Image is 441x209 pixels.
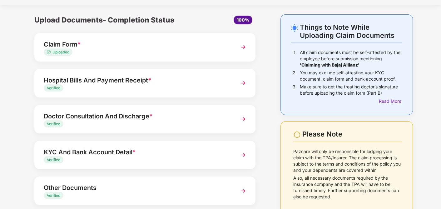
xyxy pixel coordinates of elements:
img: svg+xml;base64,PHN2ZyB4bWxucz0iaHR0cDovL3d3dy53My5vcmcvMjAwMC9zdmciIHdpZHRoPSIxMy4zMzMiIGhlaWdodD... [47,50,52,54]
img: svg+xml;base64,PHN2ZyBpZD0iTmV4dCIgeG1sbnM9Imh0dHA6Ly93d3cudzMub3JnLzIwMDAvc3ZnIiB3aWR0aD0iMzYiIG... [238,149,249,161]
div: Doctor Consultation And Discharge [44,111,229,121]
p: Make sure to get the treating doctor’s signature before uploading the claim form (Part B) [300,84,402,96]
div: Read More [379,98,402,105]
p: Also, all necessary documents required by the insurance company and the TPA will have to be furni... [293,175,402,200]
div: Upload Documents- Completion Status [34,14,182,26]
img: svg+xml;base64,PHN2ZyB4bWxucz0iaHR0cDovL3d3dy53My5vcmcvMjAwMC9zdmciIHdpZHRoPSIyNC4wOTMiIGhlaWdodD... [291,24,298,32]
span: Verified [47,122,60,126]
b: 'Claiming with Bajaj Allianz' [300,62,359,67]
img: svg+xml;base64,PHN2ZyBpZD0iTmV4dCIgeG1sbnM9Imh0dHA6Ly93d3cudzMub3JnLzIwMDAvc3ZnIiB3aWR0aD0iMzYiIG... [238,185,249,197]
img: svg+xml;base64,PHN2ZyBpZD0iV2FybmluZ18tXzI0eDI0IiBkYXRhLW5hbWU9Ildhcm5pbmcgLSAyNHgyNCIgeG1sbnM9Im... [293,131,301,138]
div: KYC And Bank Account Detail [44,147,229,157]
p: All claim documents must be self-attested by the employee before submission mentioning [300,49,402,68]
p: 2. [293,70,297,82]
span: 100% [237,17,249,22]
span: Uploaded [52,50,69,54]
span: Verified [47,157,60,162]
p: 1. [294,49,297,68]
p: You may exclude self-attesting your KYC document, claim form and bank account proof. [300,70,402,82]
span: Verified [47,86,60,90]
div: Things to Note While Uploading Claim Documents [300,23,402,39]
img: svg+xml;base64,PHN2ZyBpZD0iTmV4dCIgeG1sbnM9Imh0dHA6Ly93d3cudzMub3JnLzIwMDAvc3ZnIiB3aWR0aD0iMzYiIG... [238,77,249,89]
img: svg+xml;base64,PHN2ZyBpZD0iTmV4dCIgeG1sbnM9Imh0dHA6Ly93d3cudzMub3JnLzIwMDAvc3ZnIiB3aWR0aD0iMzYiIG... [238,42,249,53]
div: Other Documents [44,183,229,193]
div: Hospital Bills And Payment Receipt [44,75,229,85]
p: Pazcare will only be responsible for lodging your claim with the TPA/Insurer. The claim processin... [293,148,402,173]
p: 3. [293,84,297,96]
div: Claim Form [44,39,229,49]
span: Verified [47,193,60,198]
img: svg+xml;base64,PHN2ZyBpZD0iTmV4dCIgeG1sbnM9Imh0dHA6Ly93d3cudzMub3JnLzIwMDAvc3ZnIiB3aWR0aD0iMzYiIG... [238,113,249,125]
div: Please Note [302,130,402,138]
